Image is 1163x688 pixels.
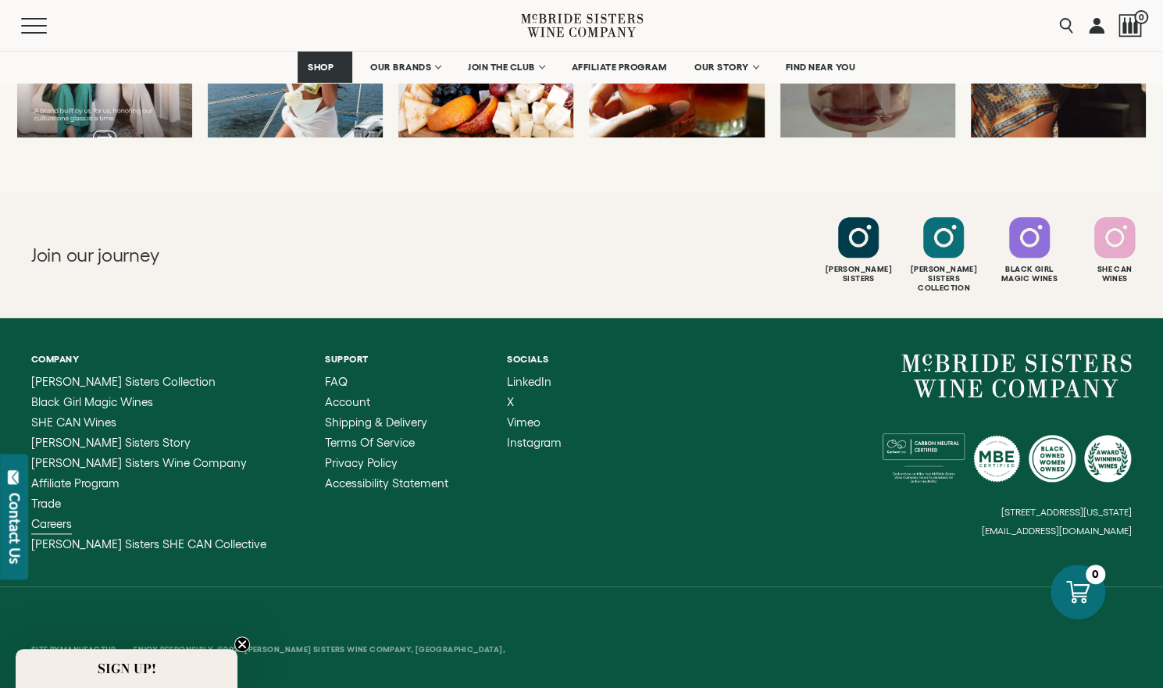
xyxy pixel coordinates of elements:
a: Privacy Policy [325,457,448,469]
a: Follow Black Girl Magic Wines on Instagram Black GirlMagic Wines [989,217,1070,283]
a: FAQ [325,376,448,388]
span: Trade [31,497,61,510]
a: X [507,396,562,408]
a: Terms of Service [325,437,448,449]
a: McBride Sisters Story [31,437,266,449]
span: SIGN UP! [98,659,156,678]
span: Vimeo [507,415,540,429]
span: Site By [31,645,118,654]
a: SHOP [298,52,352,83]
span: FAQ [325,375,348,388]
a: Black Girl Magic Wines [31,396,266,408]
a: Account [325,396,448,408]
a: Accessibility Statement [325,477,448,490]
span: Privacy Policy [325,456,398,469]
h2: Join our journey [31,243,526,268]
span: Careers [31,517,72,530]
small: [STREET_ADDRESS][US_STATE] [1001,507,1132,517]
a: McBride Sisters Collection [31,376,266,388]
span: Black Girl Magic Wines [31,395,153,408]
span: FIND NEAR YOU [786,62,856,73]
a: Affiliate Program [31,477,266,490]
div: She Can Wines [1074,265,1155,283]
div: [PERSON_NAME] Sisters Collection [903,265,984,293]
span: SHOP [308,62,334,73]
span: X [507,395,514,408]
span: Enjoy Responsibly. ©2025 [PERSON_NAME] Sisters Wine Company, [GEOGRAPHIC_DATA], [GEOGRAPHIC_DATA]. [31,645,505,665]
a: OUR BRANDS [360,52,450,83]
span: AFFILIATE PROGRAM [572,62,667,73]
button: Mobile Menu Trigger [21,18,77,34]
a: Vimeo [507,416,562,429]
a: Manufactur [60,645,116,654]
div: SIGN UP!Close teaser [16,649,237,688]
div: [PERSON_NAME] Sisters [818,265,899,283]
span: 0 [1134,10,1148,24]
div: Contact Us [7,493,23,564]
span: [PERSON_NAME] Sisters Story [31,436,191,449]
a: LinkedIn [507,376,562,388]
a: OUR STORY [684,52,768,83]
a: Instagram [507,437,562,449]
a: AFFILIATE PROGRAM [562,52,677,83]
a: McBride Sisters Wine Company [31,457,266,469]
a: McBride Sisters Wine Company [901,354,1132,397]
span: OUR STORY [694,62,749,73]
span: LinkedIn [507,375,551,388]
span: OUR BRANDS [370,62,431,73]
a: JOIN THE CLUB [458,52,554,83]
small: [EMAIL_ADDRESS][DOMAIN_NAME] [982,526,1132,536]
span: Instagram [507,436,562,449]
span: [PERSON_NAME] Sisters Wine Company [31,456,247,469]
a: SHE CAN Wines [31,416,266,429]
span: SHE CAN Wines [31,415,116,429]
span: Terms of Service [325,436,415,449]
span: Affiliate Program [31,476,120,490]
a: Trade [31,497,266,510]
a: FIND NEAR YOU [776,52,866,83]
a: Follow SHE CAN Wines on Instagram She CanWines [1074,217,1155,283]
span: [PERSON_NAME] Sisters Collection [31,375,216,388]
span: [PERSON_NAME] Sisters SHE CAN Collective [31,537,266,551]
span: JOIN THE CLUB [468,62,535,73]
div: 0 [1086,565,1105,584]
a: Careers [31,518,266,530]
a: McBride Sisters SHE CAN Collective [31,538,266,551]
a: Follow McBride Sisters on Instagram [PERSON_NAME]Sisters [818,217,899,283]
a: Shipping & Delivery [325,416,448,429]
div: Black Girl Magic Wines [989,265,1070,283]
span: Shipping & Delivery [325,415,427,429]
span: Account [325,395,370,408]
button: Close teaser [234,636,250,652]
a: Follow McBride Sisters Collection on Instagram [PERSON_NAME] SistersCollection [903,217,984,293]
